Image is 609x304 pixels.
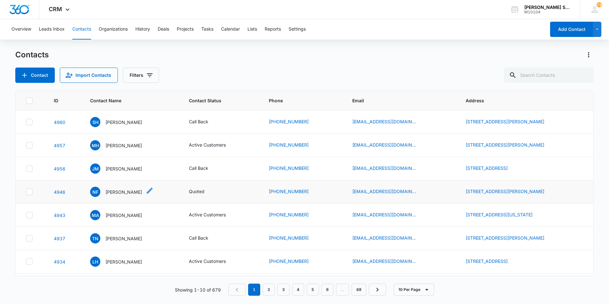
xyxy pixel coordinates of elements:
[90,257,154,267] div: Contact Name - Lori Hromadka - Select to Edit Field
[550,22,593,37] button: Add Contact
[90,117,154,127] div: Contact Name - Santosh Hasani - Select to Edit Field
[11,19,31,40] button: Overview
[54,189,65,195] a: Navigate to contact details page for Nick Frantz
[158,19,169,40] button: Deals
[189,235,220,242] div: Contact Status - Call Back - Select to Edit Field
[135,19,150,40] button: History
[369,284,386,296] a: Next Page
[105,119,142,126] p: [PERSON_NAME]
[352,188,416,195] a: [EMAIL_ADDRESS][DOMAIN_NAME]
[466,119,544,124] a: [STREET_ADDRESS][PERSON_NAME]
[90,257,100,267] span: LH
[269,188,309,195] a: [PHONE_NUMBER]
[466,141,556,149] div: Address - 2034 Rochelle, Carrollton, TX, 75007 - Select to Edit Field
[466,165,508,171] a: [STREET_ADDRESS]
[90,233,100,243] span: TN
[597,2,602,7] span: 73
[54,236,65,241] a: Navigate to contact details page for Theodore Nchako
[189,97,244,104] span: Contact Status
[352,235,416,241] a: [EMAIL_ADDRESS][DOMAIN_NAME]
[90,163,154,174] div: Contact Name - Joe Marinello - Select to Edit Field
[60,68,118,83] button: Import Contacts
[466,211,544,219] div: Address - 2509 sycamore drive, Dyer, Indiana, 46311 - Select to Edit Field
[584,50,594,60] button: Actions
[221,19,240,40] button: Calendar
[352,258,427,265] div: Email - loriwhite0167@gmail.com - Select to Edit Field
[277,284,290,296] a: Page 3
[269,211,320,219] div: Phone - (773) 682-9559 - Select to Edit Field
[289,19,306,40] button: Settings
[90,140,100,150] span: MH
[466,235,544,241] a: [STREET_ADDRESS][PERSON_NAME]
[189,141,237,149] div: Contact Status - Active Customers - Select to Edit Field
[123,68,159,83] button: Filters
[15,50,49,60] h1: Contacts
[352,211,427,219] div: Email - marviniaaa@yahoo.com - Select to Edit Field
[90,97,164,104] span: Contact Name
[54,119,65,125] a: Navigate to contact details page for Santosh Hasani
[263,284,275,296] a: Page 2
[269,118,320,126] div: Phone - (925) 683-0014 - Select to Edit Field
[54,143,65,148] a: Navigate to contact details page for Margot Hatcher
[269,141,320,149] div: Phone - (817) 575-7530 - Select to Edit Field
[352,235,427,242] div: Email - nchako2@gmail.com - Select to Edit Field
[269,165,309,171] a: [PHONE_NUMBER]
[49,6,62,12] span: CRM
[189,211,226,218] div: Active Customers
[54,213,65,218] a: Navigate to contact details page for MARVINIA ANDERSON
[269,211,309,218] a: [PHONE_NUMBER]
[352,284,366,296] a: Page 68
[352,118,427,126] div: Email - srhasani@yahoo.com - Select to Edit Field
[72,19,91,40] button: Contacts
[269,258,320,265] div: Phone - (815) 245-6744 - Select to Edit Field
[352,165,427,172] div: Email - 3treks@gmail.com - Select to Edit Field
[189,188,216,196] div: Contact Status - Quoted - Select to Edit Field
[269,258,309,264] a: [PHONE_NUMBER]
[466,235,556,242] div: Address - 1201 Lancaster Dr, mckinney, TX, 75071 - Select to Edit Field
[105,165,142,172] p: [PERSON_NAME]
[189,235,208,241] div: Call Back
[90,187,154,197] div: Contact Name - Nick Frantz - Select to Edit Field
[189,141,226,148] div: Active Customers
[466,165,519,172] div: Address - 1814 Clarendon Lane, Aurora, IL, 60504 - Select to Edit Field
[177,19,194,40] button: Projects
[54,259,65,264] a: Navigate to contact details page for Lori Hromadka
[321,284,333,296] a: Page 6
[201,19,213,40] button: Tasks
[352,258,416,264] a: [EMAIL_ADDRESS][DOMAIN_NAME]
[54,166,65,171] a: Navigate to contact details page for Joe Marinello
[105,142,142,149] p: [PERSON_NAME]
[352,141,427,149] div: Email - fargis70@gmail.com - Select to Edit Field
[99,19,128,40] button: Organizations
[524,5,571,10] div: account name
[352,97,441,104] span: Email
[15,68,55,83] button: Add Contact
[269,118,309,125] a: [PHONE_NUMBER]
[524,10,571,14] div: account id
[54,97,66,104] span: ID
[292,284,304,296] a: Page 4
[466,118,556,126] div: Address - 1103 S Sarah St, Allen, TX, 75013 - Select to Edit Field
[466,142,544,148] a: [STREET_ADDRESS][PERSON_NAME]
[189,165,208,171] div: Call Back
[189,188,204,195] div: Quoted
[189,118,220,126] div: Contact Status - Call Back - Select to Edit Field
[352,188,427,196] div: Email - Brttwldrn@aol.com - Select to Edit Field
[189,258,226,264] div: Active Customers
[189,211,237,219] div: Contact Status - Active Customers - Select to Edit Field
[189,118,208,125] div: Call Back
[247,19,257,40] button: Lists
[105,189,142,195] p: [PERSON_NAME]
[307,284,319,296] a: Page 5
[39,19,65,40] button: Leads Inbox
[90,233,154,243] div: Contact Name - Theodore Nchako - Select to Edit Field
[90,117,100,127] span: SH
[248,284,260,296] em: 1
[352,165,416,171] a: [EMAIL_ADDRESS][DOMAIN_NAME]
[105,258,142,265] p: [PERSON_NAME]
[90,140,154,150] div: Contact Name - Margot Hatcher - Select to Edit Field
[394,284,434,296] button: 10 Per Page
[352,141,416,148] a: [EMAIL_ADDRESS][DOMAIN_NAME]
[466,212,533,217] a: [STREET_ADDRESS][US_STATE]
[105,212,142,219] p: [PERSON_NAME]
